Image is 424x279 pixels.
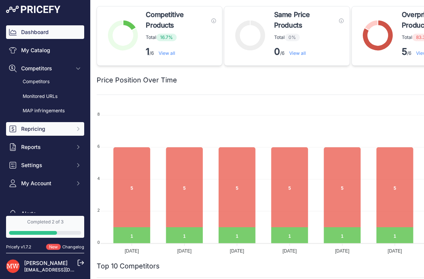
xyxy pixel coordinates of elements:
span: My Account [21,180,71,187]
span: Reports [21,143,71,151]
tspan: [DATE] [335,248,350,254]
span: Competitive Products [146,9,208,31]
button: Repricing [6,122,84,136]
nav: Sidebar [6,25,84,249]
tspan: 4 [97,176,100,181]
tspan: [DATE] [125,248,139,254]
h2: Top 10 Competitors [97,261,160,271]
tspan: [DATE] [230,248,244,254]
div: Completed 2 of 3 [9,219,81,225]
p: /6 [274,46,344,58]
a: View all [159,50,175,56]
tspan: 0 [97,240,100,245]
span: Competitors [21,65,71,72]
a: Monitored URLs [6,90,84,103]
a: Changelog [62,244,84,250]
button: My Account [6,177,84,190]
button: Reports [6,140,84,154]
p: Total [274,34,344,41]
tspan: [DATE] [177,248,191,254]
strong: 5 [402,46,407,57]
button: Competitors [6,62,84,75]
span: 0% [285,34,300,41]
a: Dashboard [6,25,84,39]
strong: 1 [146,46,150,57]
a: [PERSON_NAME] [24,260,68,266]
a: MAP infringements [6,104,84,118]
a: View all [289,50,306,56]
span: Same Price Products [274,9,336,31]
tspan: 8 [97,112,100,116]
a: Completed 2 of 3 [6,216,84,238]
p: /6 [146,46,216,58]
tspan: 2 [97,208,100,212]
button: Settings [6,158,84,172]
span: New [46,244,61,250]
a: My Catalog [6,43,84,57]
span: 16.7% [156,34,177,41]
a: Competitors [6,75,84,88]
a: Alerts [6,207,84,220]
a: [EMAIL_ADDRESS][DOMAIN_NAME] [24,267,103,273]
tspan: [DATE] [388,248,402,254]
tspan: 6 [97,144,100,149]
strong: 0 [274,46,280,57]
tspan: [DATE] [282,248,297,254]
img: Pricefy Logo [6,6,60,13]
span: Settings [21,161,71,169]
h2: Price Position Over Time [97,75,177,85]
p: Total [146,34,216,41]
div: Pricefy v1.7.2 [6,244,31,250]
span: Repricing [21,125,71,133]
